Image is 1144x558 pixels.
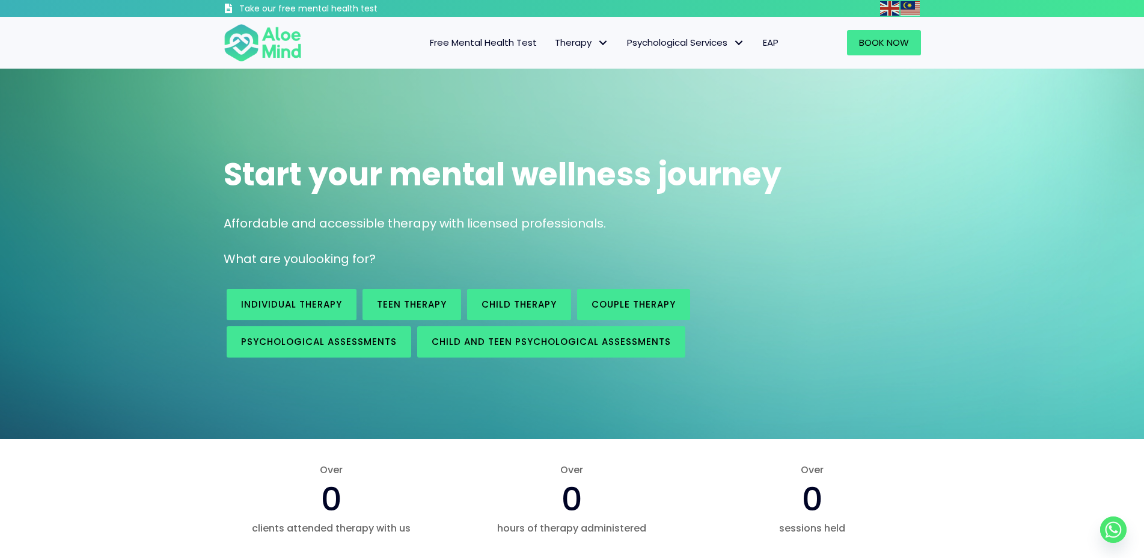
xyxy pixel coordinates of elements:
span: 0 [561,476,583,522]
a: Psychological assessments [227,326,411,358]
span: Child Therapy [482,298,557,311]
span: Free Mental Health Test [430,36,537,49]
a: Psychological ServicesPsychological Services: submenu [618,30,754,55]
span: Over [463,463,680,477]
a: Couple therapy [577,289,690,320]
a: Book Now [847,30,921,55]
span: hours of therapy administered [463,521,680,535]
span: Over [704,463,920,477]
span: EAP [763,36,778,49]
span: Psychological Services [627,36,745,49]
a: Free Mental Health Test [421,30,546,55]
span: sessions held [704,521,920,535]
h3: Take our free mental health test [239,3,442,15]
a: EAP [754,30,788,55]
span: 0 [321,476,342,522]
p: Affordable and accessible therapy with licensed professionals. [224,215,921,232]
a: Child Therapy [467,289,571,320]
img: en [880,1,899,16]
a: Malay [901,1,921,15]
a: English [880,1,901,15]
span: What are you [224,250,305,267]
a: Whatsapp [1100,516,1127,543]
span: Couple therapy [592,298,676,311]
img: Aloe mind Logo [224,23,302,63]
span: Therapy [555,36,609,49]
span: 0 [802,476,823,522]
span: Psychological assessments [241,335,397,348]
span: Book Now [859,36,909,49]
a: Take our free mental health test [224,3,442,17]
span: looking for? [305,250,376,267]
span: Over [224,463,440,477]
span: clients attended therapy with us [224,521,440,535]
a: Child and Teen Psychological assessments [417,326,685,358]
span: Therapy: submenu [595,34,612,52]
a: Individual therapy [227,289,356,320]
nav: Menu [317,30,788,55]
span: Psychological Services: submenu [730,34,748,52]
a: TherapyTherapy: submenu [546,30,618,55]
img: ms [901,1,920,16]
span: Child and Teen Psychological assessments [432,335,671,348]
span: Individual therapy [241,298,342,311]
span: Start your mental wellness journey [224,152,782,196]
a: Teen Therapy [362,289,461,320]
span: Teen Therapy [377,298,447,311]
